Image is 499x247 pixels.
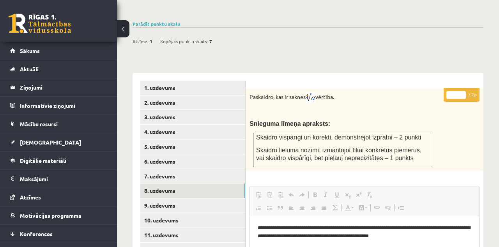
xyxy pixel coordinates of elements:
span: Digitālie materiāli [20,157,66,164]
a: Fona krāsa [356,203,370,213]
p: / 2p [444,88,480,102]
a: 8. uzdevums [140,183,245,198]
a: Informatīvie ziņojumi [10,97,107,115]
span: 7 [209,35,212,47]
span: [DEMOGRAPHIC_DATA] [20,139,81,146]
a: Teksta krāsa [342,203,356,213]
a: Treknraksts (vadīšanas taustiņš+B) [310,190,320,200]
a: 1. uzdevums [140,81,245,95]
a: 9. uzdevums [140,198,245,213]
a: Mācību resursi [10,115,107,133]
a: Ziņojumi [10,78,107,96]
a: Saite (vadīšanas taustiņš+K) [372,203,382,213]
a: Motivācijas programma [10,206,107,224]
a: Math [329,203,340,213]
span: Kopējais punktu skaits: [160,35,208,47]
a: Atzīmes [10,188,107,206]
span: Mācību resursi [20,120,58,127]
a: Ievietot/noņemt numurētu sarakstu [253,203,264,213]
a: 3. uzdevums [140,110,245,124]
a: 7. uzdevums [140,169,245,183]
span: 1 [150,35,152,47]
a: Konferences [10,225,107,243]
span: Konferences [20,230,53,237]
a: 10. uzdevums [140,213,245,228]
a: Digitālie materiāli [10,152,107,169]
a: Atcelt (vadīšanas taustiņš+Z) [286,190,297,200]
body: Bagātinātā teksta redaktors, wiswyg-editor-user-answer-47024847900500 [8,8,221,24]
a: Apakšraksts [342,190,353,200]
span: Snieguma līmeņa apraksts: [249,120,330,127]
a: Bloka citāts [275,203,286,213]
span: Skaidro lieluma nozīmi, izmantojot tikai konkrētus piemērus, vai skaidro vispārīgi, bet pieļauj n... [256,147,421,162]
a: Sākums [10,42,107,60]
a: Ievietot no Worda [275,190,286,200]
a: Slīpraksts (vadīšanas taustiņš+I) [320,190,331,200]
a: Ievietot/noņemt sarakstu ar aizzīmēm [264,203,275,213]
legend: Informatīvie ziņojumi [20,97,107,115]
img: Xun4BuhMYHMbIwfAAAAAASUVORK5CYII= [306,92,315,103]
span: Motivācijas programma [20,212,81,219]
a: Ielīmēt (vadīšanas taustiņš+V) [253,190,264,200]
a: 11. uzdevums [140,228,245,242]
span: Atzīme: [133,35,149,47]
a: Augšraksts [353,190,364,200]
a: Parādīt punktu skalu [133,21,180,27]
a: Izlīdzināt pa labi [308,203,319,213]
a: Pasvītrojums (vadīšanas taustiņš+U) [331,190,342,200]
a: Rīgas 1. Tālmācības vidusskola [9,14,71,33]
a: 4. uzdevums [140,125,245,139]
span: Atzīmes [20,194,41,201]
a: 6. uzdevums [140,154,245,169]
a: Maksājumi [10,170,107,188]
a: Ievietot kā vienkāršu tekstu (vadīšanas taustiņš+pārslēgšanas taustiņš+V) [264,190,275,200]
legend: Maksājumi [20,170,107,188]
a: Aktuāli [10,60,107,78]
span: Aktuāli [20,65,39,72]
a: 5. uzdevums [140,139,245,154]
a: [DEMOGRAPHIC_DATA] [10,133,107,151]
span: Skaidro vispārīgi un korekti, demonstrējot izpratni – 2 punkti [256,134,421,141]
a: Izlīdzināt pa kreisi [286,203,297,213]
a: Noņemt stilus [364,190,375,200]
a: Atkārtot (vadīšanas taustiņš+Y) [297,190,308,200]
legend: Ziņojumi [20,78,107,96]
a: Centrēti [297,203,308,213]
a: Atsaistīt [382,203,393,213]
span: Sākums [20,47,40,54]
p: Paskaidro, kas ir saknes vērtība. [249,92,441,103]
a: Ievietot lapas pārtraukumu drukai [395,203,406,213]
a: Izlīdzināt malas [319,203,329,213]
a: 2. uzdevums [140,95,245,110]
